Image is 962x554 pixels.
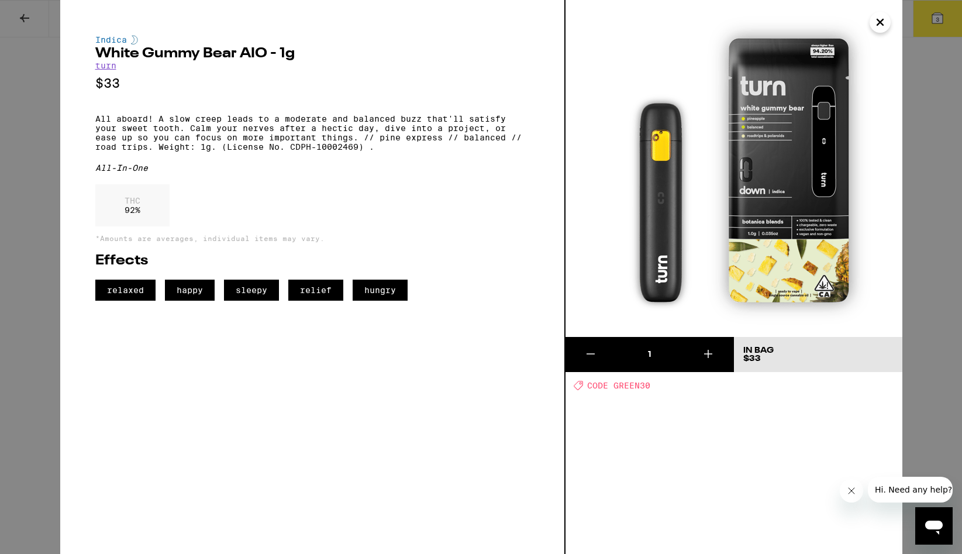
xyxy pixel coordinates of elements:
[95,235,529,242] p: *Amounts are averages, individual items may vary.
[95,280,156,301] span: relaxed
[95,184,170,226] div: 92 %
[587,381,650,390] span: CODE GREEN30
[734,337,902,372] button: In Bag$33
[125,196,140,205] p: THC
[743,355,761,363] span: $33
[353,280,408,301] span: hungry
[95,61,116,70] a: turn
[95,254,529,268] h2: Effects
[131,35,138,44] img: indicaColor.svg
[870,12,891,33] button: Close
[95,47,529,61] h2: White Gummy Bear AIO - 1g
[165,280,215,301] span: happy
[616,349,683,360] div: 1
[840,479,863,503] iframe: Close message
[868,477,953,503] iframe: Message from company
[288,280,343,301] span: relief
[743,346,774,355] div: In Bag
[95,114,529,152] p: All aboard! A slow creep leads to a moderate and balanced buzz that'll satisfy your sweet tooth. ...
[95,35,529,44] div: Indica
[915,507,953,545] iframe: Button to launch messaging window
[95,163,529,173] div: All-In-One
[95,76,529,91] p: $33
[224,280,279,301] span: sleepy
